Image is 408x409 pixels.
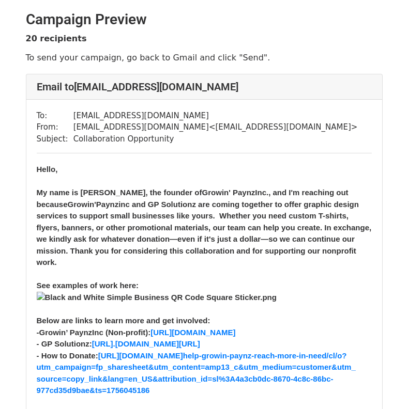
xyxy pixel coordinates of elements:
[233,188,255,197] span: Paynz
[37,110,73,122] td: To:
[26,11,383,28] h2: Campaign Preview
[37,292,277,304] img: Black and White Simple Business QR Code Square Sticker.png
[73,133,358,145] td: Collaboration Opportunity
[183,351,296,360] span: help-growin-paynz-reach-more
[37,165,372,266] b: Hello, My name is [PERSON_NAME], the founder of Inc., and I'm reaching out because ' inc and GP S...
[92,339,200,348] a: [URL].[DOMAIN_NAME][URL]
[26,34,87,43] strong: 20 recipients
[150,328,235,337] a: [URL][DOMAIN_NAME]
[37,121,73,133] td: From:
[37,133,73,145] td: Subject:
[37,351,356,395] a: [URL][DOMAIN_NAME]help-growin-paynz-reach-more-in-need/cl/o?utm_campaign=fp_sharesheet&utm_conten...
[73,110,358,122] td: [EMAIL_ADDRESS][DOMAIN_NAME]
[202,188,231,197] span: Growin'
[26,52,383,63] p: To send your campaign, go back to Gmail and click "Send".
[70,328,92,337] span: Paynz
[37,281,139,290] b: See examples of work here:
[37,81,372,93] h4: Email to [EMAIL_ADDRESS][DOMAIN_NAME]
[96,200,118,209] span: Paynz
[68,200,95,209] span: Growin
[73,121,358,133] td: [EMAIL_ADDRESS][DOMAIN_NAME] < [EMAIL_ADDRESS][DOMAIN_NAME] >
[39,328,68,337] span: Growin’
